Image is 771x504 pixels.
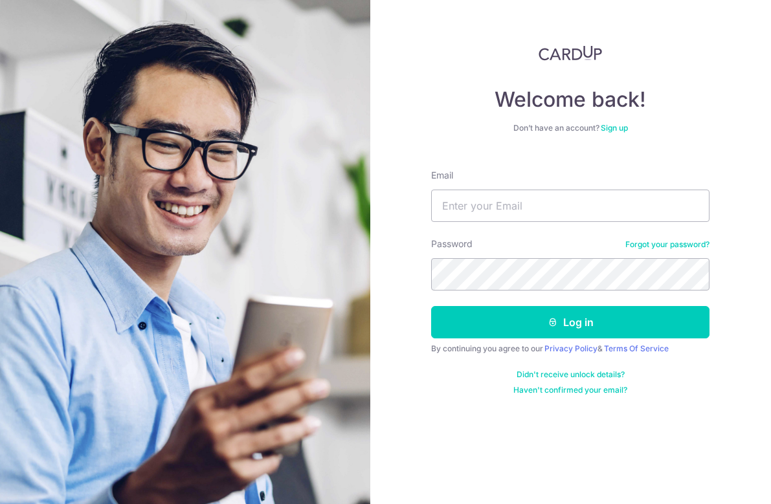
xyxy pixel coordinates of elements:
a: Privacy Policy [544,344,598,353]
img: CardUp Logo [539,45,602,61]
div: By continuing you agree to our & [431,344,710,354]
input: Enter your Email [431,190,710,222]
a: Sign up [601,123,628,133]
div: Don’t have an account? [431,123,710,133]
label: Password [431,237,473,250]
label: Email [431,169,453,182]
button: Log in [431,306,710,338]
a: Forgot your password? [625,239,710,250]
h4: Welcome back! [431,87,710,113]
a: Haven't confirmed your email? [513,385,627,395]
a: Terms Of Service [604,344,669,353]
a: Didn't receive unlock details? [517,369,625,380]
